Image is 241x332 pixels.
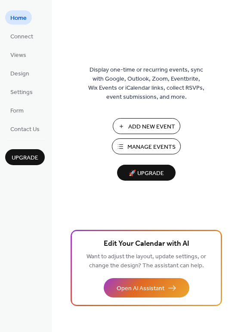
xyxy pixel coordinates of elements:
[117,165,176,181] button: 🚀 Upgrade
[5,85,38,99] a: Settings
[5,66,34,80] a: Design
[88,66,204,102] span: Display one-time or recurring events, sync with Google, Outlook, Zoom, Eventbrite, Wix Events or ...
[5,10,32,25] a: Home
[10,32,33,41] span: Connect
[5,29,38,43] a: Connect
[112,138,181,154] button: Manage Events
[5,122,45,136] a: Contact Us
[87,251,206,272] span: Want to adjust the layout, update settings, or change the design? The assistant can help.
[10,125,40,134] span: Contact Us
[12,153,38,163] span: Upgrade
[113,118,180,134] button: Add New Event
[104,278,189,298] button: Open AI Assistant
[10,69,29,78] span: Design
[127,143,176,152] span: Manage Events
[5,103,29,117] a: Form
[128,122,175,132] span: Add New Event
[122,168,170,179] span: 🚀 Upgrade
[10,106,24,116] span: Form
[10,88,33,97] span: Settings
[117,284,164,293] span: Open AI Assistant
[10,14,27,23] span: Home
[10,51,26,60] span: Views
[5,47,31,62] a: Views
[5,149,45,165] button: Upgrade
[104,238,189,250] span: Edit Your Calendar with AI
